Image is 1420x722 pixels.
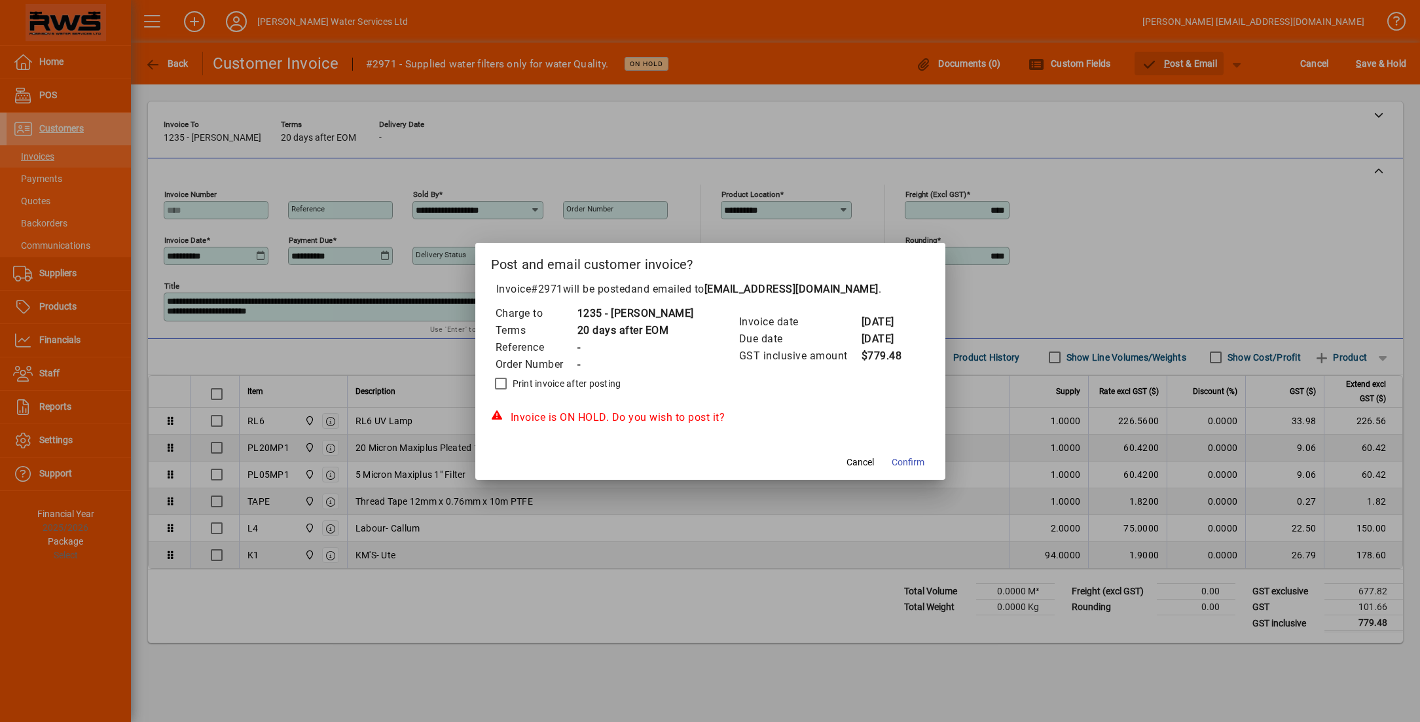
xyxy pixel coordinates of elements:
span: Cancel [847,456,874,469]
td: 20 days after EOM [577,322,694,339]
td: - [577,356,694,373]
td: [DATE] [861,314,913,331]
td: - [577,339,694,356]
p: Invoice will be posted . [491,281,930,297]
label: Print invoice after posting [510,377,621,390]
td: 1235 - [PERSON_NAME] [577,305,694,322]
td: GST inclusive amount [738,348,861,365]
td: Terms [495,322,577,339]
b: [EMAIL_ADDRESS][DOMAIN_NAME] [704,283,879,295]
span: and emailed to [631,283,879,295]
span: Confirm [892,456,924,469]
td: Due date [738,331,861,348]
td: Reference [495,339,577,356]
button: Cancel [839,451,881,475]
button: Confirm [886,451,930,475]
td: $779.48 [861,348,913,365]
td: Order Number [495,356,577,373]
td: Invoice date [738,314,861,331]
td: Charge to [495,305,577,322]
span: #2971 [531,283,563,295]
h2: Post and email customer invoice? [475,243,945,281]
div: Invoice is ON HOLD. Do you wish to post it? [491,410,930,425]
td: [DATE] [861,331,913,348]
